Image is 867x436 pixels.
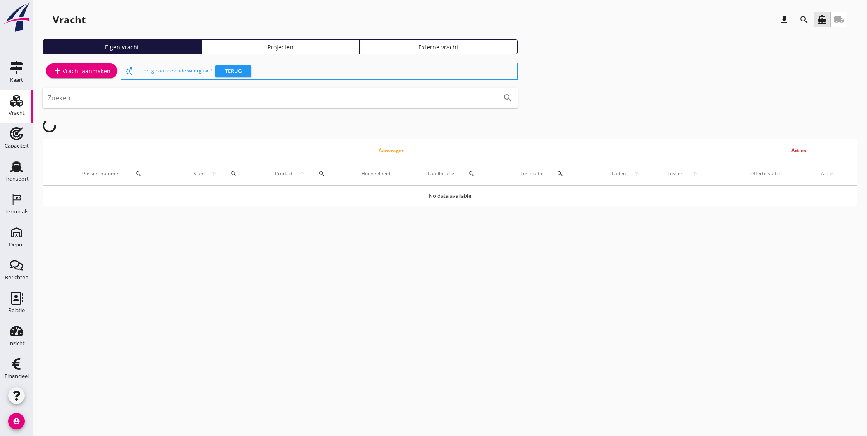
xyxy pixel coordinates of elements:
[817,15,827,25] i: directions_boat
[43,39,201,54] a: Eigen vracht
[72,139,712,162] th: Aanvragen
[46,43,198,51] div: Eigen vracht
[5,373,29,379] div: Financieel
[46,63,117,78] a: Vracht aanmaken
[360,39,518,54] a: Externe vracht
[205,43,356,51] div: Projecten
[750,170,801,177] div: Offerte status
[468,170,474,177] i: search
[9,110,25,116] div: Vracht
[664,170,688,177] span: Lossen
[834,15,844,25] i: local_shipping
[779,15,789,25] i: download
[8,308,25,313] div: Relatie
[5,209,28,214] div: Terminals
[135,170,142,177] i: search
[5,176,29,181] div: Transport
[363,43,514,51] div: Externe vracht
[218,67,248,75] div: Terug
[318,170,325,177] i: search
[191,170,208,177] span: Klant
[5,275,28,280] div: Berichten
[272,170,296,177] span: Product
[361,170,408,177] div: Hoeveelheid
[215,65,251,77] button: Terug
[141,63,514,79] div: Terug naar de oude weergave?
[630,170,644,177] i: arrow_upward
[688,170,702,177] i: arrow_upward
[521,164,589,183] div: Loslocatie
[799,15,809,25] i: search
[230,170,237,177] i: search
[9,242,24,247] div: Depot
[608,170,630,177] span: Laden
[821,170,847,177] div: Acties
[295,170,308,177] i: arrow_upward
[208,170,220,177] i: arrow_upward
[53,13,86,26] div: Vracht
[503,93,513,103] i: search
[5,143,29,148] div: Capaciteit
[557,170,563,177] i: search
[43,186,857,206] td: No data available
[124,66,134,76] i: switch_access_shortcut
[8,413,25,429] i: account_circle
[201,39,360,54] a: Projecten
[48,91,490,104] input: Zoeken...
[10,77,23,83] div: Kaart
[53,66,111,76] div: Vracht aanmaken
[2,2,31,32] img: logo-small.a267ee39.svg
[8,341,25,346] div: Inzicht
[740,139,857,162] th: Acties
[53,66,63,76] i: add
[428,164,501,183] div: Laadlocatie
[81,164,171,183] div: Dossier nummer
